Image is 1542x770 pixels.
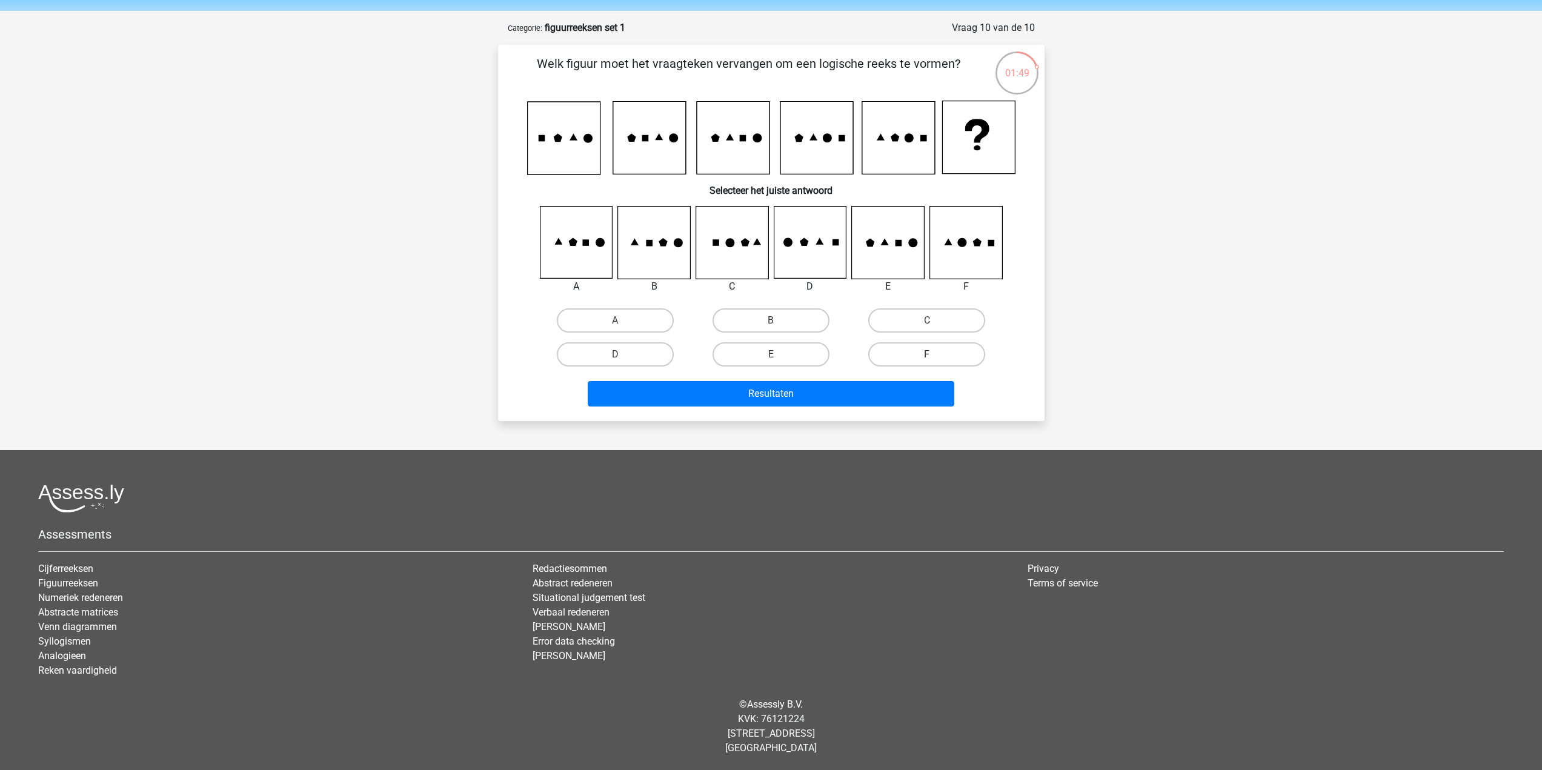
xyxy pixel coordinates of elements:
[508,24,542,33] small: Categorie:
[533,592,645,603] a: Situational judgement test
[713,342,829,367] label: E
[545,22,625,33] strong: figuurreeksen set 1
[868,342,985,367] label: F
[713,308,829,333] label: B
[533,563,607,574] a: Redactiesommen
[38,527,1504,542] h5: Assessments
[1028,577,1098,589] a: Terms of service
[1028,563,1059,574] a: Privacy
[38,563,93,574] a: Cijferreeksen
[517,55,980,91] p: Welk figuur moet het vraagteken vervangen om een logische reeks te vormen?
[517,175,1025,196] h6: Selecteer het juiste antwoord
[38,484,124,513] img: Assessly logo
[533,650,605,662] a: [PERSON_NAME]
[747,699,803,710] a: Assessly B.V.
[686,279,778,294] div: C
[38,665,117,676] a: Reken vaardigheid
[29,688,1513,765] div: © KVK: 76121224 [STREET_ADDRESS] [GEOGRAPHIC_DATA]
[920,279,1012,294] div: F
[38,577,98,589] a: Figuurreeksen
[557,308,674,333] label: A
[842,279,934,294] div: E
[994,50,1040,81] div: 01:49
[533,621,605,632] a: [PERSON_NAME]
[531,279,622,294] div: A
[952,21,1035,35] div: Vraag 10 van de 10
[38,650,86,662] a: Analogieen
[557,342,674,367] label: D
[38,606,118,618] a: Abstracte matrices
[868,308,985,333] label: C
[588,381,954,407] button: Resultaten
[608,279,700,294] div: B
[533,636,615,647] a: Error data checking
[38,592,123,603] a: Numeriek redeneren
[765,279,856,294] div: D
[38,636,91,647] a: Syllogismen
[533,606,610,618] a: Verbaal redeneren
[38,621,117,632] a: Venn diagrammen
[533,577,613,589] a: Abstract redeneren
